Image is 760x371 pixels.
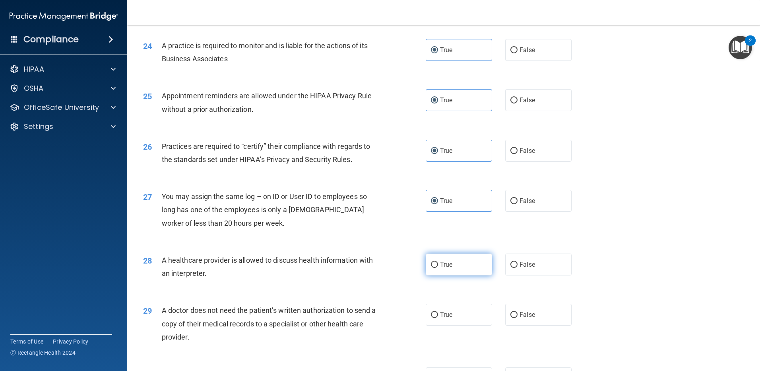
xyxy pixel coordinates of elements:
[162,142,370,164] span: Practices are required to “certify” their compliance with regards to the standards set under HIPA...
[162,256,373,277] span: A healthcare provider is allowed to discuss health information with an interpreter.
[53,338,89,346] a: Privacy Policy
[24,84,44,93] p: OSHA
[143,306,152,316] span: 29
[440,96,452,104] span: True
[162,41,368,63] span: A practice is required to monitor and is liable for the actions of its Business Associates
[440,311,452,318] span: True
[162,192,367,227] span: You may assign the same log – on ID or User ID to employees so long has one of the employees is o...
[520,96,535,104] span: False
[510,198,518,204] input: False
[10,349,76,357] span: Ⓒ Rectangle Health 2024
[24,103,99,112] p: OfficeSafe University
[440,197,452,205] span: True
[510,148,518,154] input: False
[510,47,518,53] input: False
[10,84,116,93] a: OSHA
[520,46,535,54] span: False
[520,261,535,268] span: False
[431,312,438,318] input: True
[143,256,152,266] span: 28
[10,103,116,112] a: OfficeSafe University
[23,34,79,45] h4: Compliance
[431,98,438,103] input: True
[729,36,752,59] button: Open Resource Center, 2 new notifications
[10,122,116,131] a: Settings
[510,312,518,318] input: False
[162,306,376,341] span: A doctor does not need the patient’s written authorization to send a copy of their medical record...
[10,338,43,346] a: Terms of Use
[10,8,118,24] img: PMB logo
[143,92,152,101] span: 25
[143,41,152,51] span: 24
[520,147,535,154] span: False
[143,192,152,202] span: 27
[510,262,518,268] input: False
[510,98,518,103] input: False
[162,92,372,113] span: Appointment reminders are allowed under the HIPAA Privacy Rule without a prior authorization.
[431,148,438,154] input: True
[440,46,452,54] span: True
[440,261,452,268] span: True
[520,311,535,318] span: False
[10,64,116,74] a: HIPAA
[431,47,438,53] input: True
[143,142,152,152] span: 26
[431,198,438,204] input: True
[440,147,452,154] span: True
[749,41,752,51] div: 2
[431,262,438,268] input: True
[24,64,44,74] p: HIPAA
[24,122,53,131] p: Settings
[520,197,535,205] span: False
